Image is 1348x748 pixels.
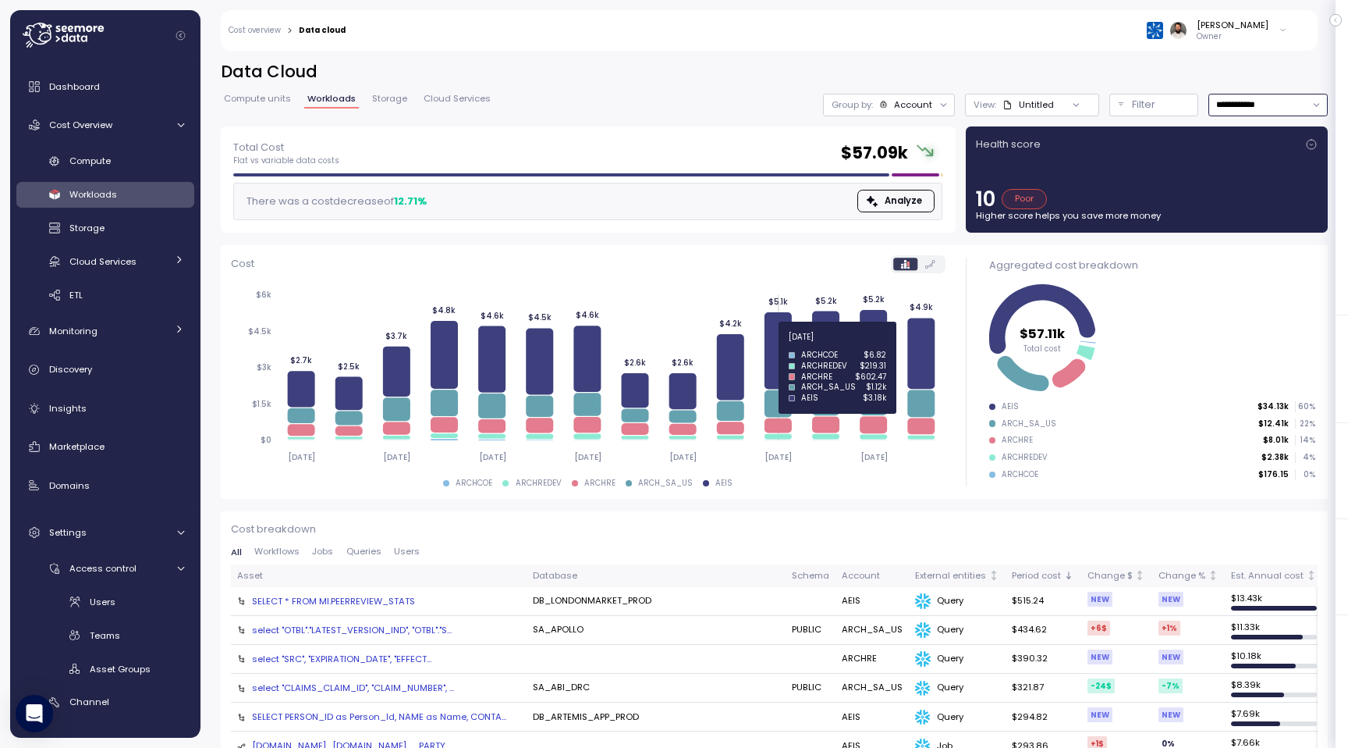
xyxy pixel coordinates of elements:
p: Total Cost [233,140,339,155]
p: 10 [976,189,995,209]
td: $321.87 [1006,674,1080,703]
tspan: $5.2k [814,295,836,305]
div: NEW [1158,650,1183,664]
span: Cloud Services [69,255,137,268]
p: Flat vs variable data costs [233,155,339,166]
div: select "CLAIMS_CLAIM_ID", "CLAIM_NUMBER", ... [252,682,454,694]
tspan: $4.5k [528,312,552,322]
p: 0 % [1296,469,1314,480]
div: [PERSON_NAME] [1197,19,1268,31]
td: $515.24 [1006,587,1080,616]
span: ETL [69,289,83,301]
span: Cost Overview [49,119,112,131]
div: +1 % [1158,621,1180,636]
div: Aggregated cost breakdown [989,258,1315,273]
tspan: [DATE] [669,452,697,462]
tspan: $4.6k [576,310,599,320]
span: Marketplace [49,440,105,453]
span: Dashboard [49,80,100,93]
img: 68790ce639d2d68da1992664.PNG [1147,22,1163,38]
td: ARCH_SA_US [835,674,909,703]
button: Analyze [857,190,935,212]
div: Open Intercom Messenger [16,695,53,732]
div: ARCHCOE [1002,469,1038,480]
tspan: $4.9k [910,302,933,312]
th: Period costSorted descending [1006,565,1080,587]
p: Cost breakdown [231,522,1318,537]
p: $34.13k [1258,401,1289,412]
div: Data cloud [299,27,346,34]
p: Filter [1132,97,1155,112]
p: 4 % [1296,452,1314,463]
p: View: [974,98,996,111]
td: $434.62 [1006,616,1080,645]
div: There was a cost decrease of [242,194,427,209]
div: AEIS [1002,401,1019,412]
span: Compute [69,155,111,167]
td: PUBLIC [786,616,835,645]
span: Queries [346,547,381,556]
td: $390.32 [1006,645,1080,674]
p: $176.15 [1258,469,1289,480]
span: Workloads [307,94,356,103]
div: 12.71 % [394,194,427,209]
p: Health score [976,137,1041,152]
p: $2.38k [1261,452,1289,463]
span: Insights [49,402,87,415]
td: $ 11.33k [1225,616,1323,645]
td: $ 7.69k [1225,703,1323,732]
div: Database [533,569,779,583]
tspan: $5.2k [862,294,884,305]
div: -24 $ [1087,679,1115,693]
p: $12.41k [1258,419,1289,429]
p: Group by: [832,98,873,111]
div: NEW [1087,592,1112,607]
span: Analyze [885,191,922,212]
tspan: $4.5k [248,326,271,337]
h2: $ 57.09k [841,142,908,165]
div: Asset [237,569,520,583]
tspan: [DATE] [478,452,505,462]
p: Owner [1197,31,1268,42]
tspan: $2.7k [290,355,312,365]
span: Jobs [312,547,333,556]
div: -7 % [1158,679,1183,693]
a: Monitoring [16,315,194,347]
a: Users [16,589,194,614]
div: Not sorted [1134,570,1145,581]
a: Compute [16,148,194,174]
tspan: $57.11k [1020,324,1066,342]
button: Filter [1109,94,1198,116]
tspan: $2.6k [672,358,694,368]
tspan: $3k [257,362,271,372]
a: Channel [16,689,194,715]
tspan: $4.8k [432,305,456,315]
span: Workflows [254,547,300,556]
p: $8.01k [1263,435,1289,446]
span: Asset Groups [90,663,151,675]
span: Compute units [224,94,291,103]
a: Storage [16,215,194,241]
tspan: [DATE] [574,452,601,462]
div: select "SRC", "EXPIRATION_DATE", "EFFECT... [252,653,431,665]
div: SELECT PERSON_ID as Person_Id, NAME as Name, CONTA... [252,711,506,723]
a: Insights [16,393,194,424]
tspan: $6k [256,290,271,300]
div: SELECT * FROM MI.PEERREVIEW_STATS [252,595,415,607]
td: AEIS [835,587,909,616]
div: Not sorted [988,570,999,581]
div: > [287,26,293,36]
div: Period cost [1012,569,1061,583]
div: select "OTBL"."LATEST_VERSION_IND", "OTBL"."S... [252,624,452,636]
div: Sorted descending [1063,570,1074,581]
a: Domains [16,470,194,501]
a: Cloud Services [16,248,194,274]
div: Account [894,98,932,111]
span: Monitoring [49,325,98,337]
td: AEIS [835,703,909,732]
div: Change % [1158,569,1205,583]
span: Storage [69,222,105,234]
span: Users [90,596,115,608]
a: Discovery [16,354,194,386]
span: Workloads [69,188,117,201]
